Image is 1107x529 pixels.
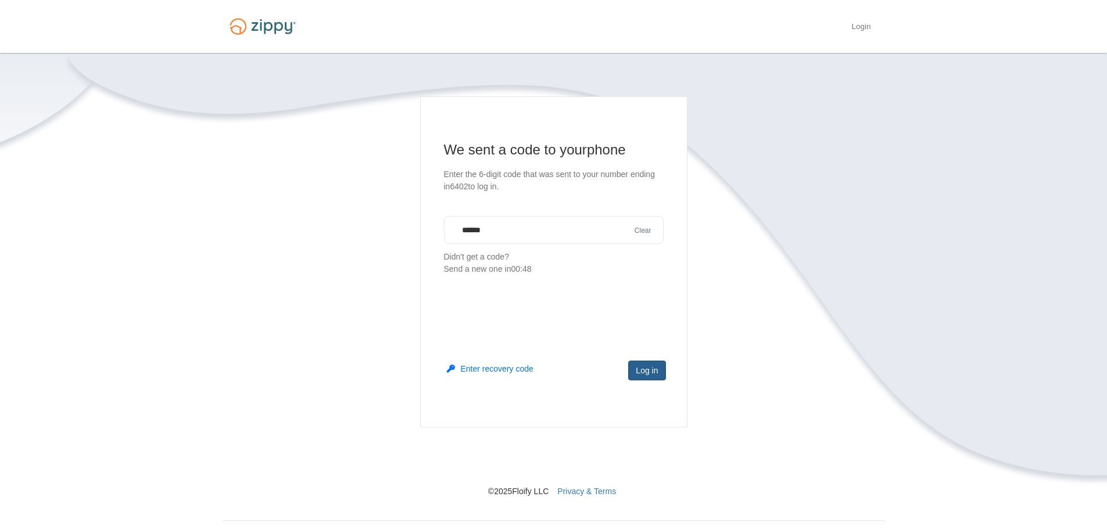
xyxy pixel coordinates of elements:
[444,251,664,275] p: Didn't get a code?
[447,363,533,375] button: Enter recovery code
[444,263,664,275] div: Send a new one in 00:48
[444,168,664,193] p: Enter the 6-digit code that was sent to your number ending in 6402 to log in.
[628,361,665,380] button: Log in
[851,22,870,34] a: Login
[223,427,885,497] nav: © 2025 Floify LLC
[631,225,655,236] button: Clear
[444,141,664,159] h1: We sent a code to your phone
[223,13,303,40] img: Logo
[557,487,616,496] a: Privacy & Terms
